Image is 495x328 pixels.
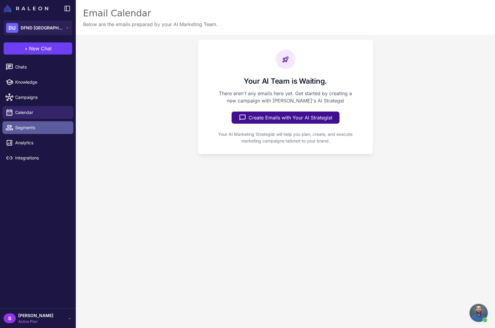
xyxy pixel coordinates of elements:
[2,91,73,104] a: Campaigns
[2,76,73,89] a: Knowledge
[15,79,69,85] span: Knowledge
[2,61,73,73] a: Chats
[470,304,488,322] a: Open chat
[6,23,18,33] div: DU
[232,112,339,124] button: Create Emails with Your AI Strategist
[4,313,16,323] div: S
[2,136,73,149] a: Analytics
[21,25,63,31] span: DFND [GEOGRAPHIC_DATA]
[15,155,69,161] span: Integrations
[218,76,353,86] h2: Your AI Team is Waiting.
[2,106,73,119] a: Calendar
[15,109,69,116] span: Calendar
[15,139,69,146] span: Analytics
[218,90,353,104] p: There aren't any emails here yet. Get started by creating a new campaign with [PERSON_NAME]'s AI ...
[2,152,73,164] a: Integrations
[15,94,69,101] span: Campaigns
[18,312,53,319] span: [PERSON_NAME]
[29,45,52,52] span: New Chat
[83,21,218,28] p: Below are the emails prepared by your AI Marketing Team.
[15,64,69,70] span: Chats
[4,21,72,35] button: DUDFND [GEOGRAPHIC_DATA]
[4,5,48,12] img: Raleon Logo
[83,7,218,19] div: Email Calendar
[25,45,28,52] span: +
[15,124,69,131] span: Segments
[18,319,53,324] span: Active Plan
[208,131,363,144] p: Your AI Marketing Strategist will help you plan, create, and execute marketing campaigns tailored...
[2,121,73,134] a: Segments
[4,42,72,55] button: +New Chat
